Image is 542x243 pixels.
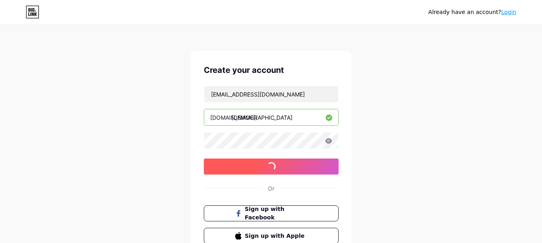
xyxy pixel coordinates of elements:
[204,86,338,102] input: Email
[245,232,307,240] span: Sign up with Apple
[204,205,339,221] button: Sign up with Facebook
[428,8,516,16] div: Already have an account?
[210,113,258,122] div: [DOMAIN_NAME]/
[501,9,516,15] a: Login
[204,64,339,76] div: Create your account
[245,205,307,222] span: Sign up with Facebook
[204,109,338,125] input: username
[268,184,274,193] div: Or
